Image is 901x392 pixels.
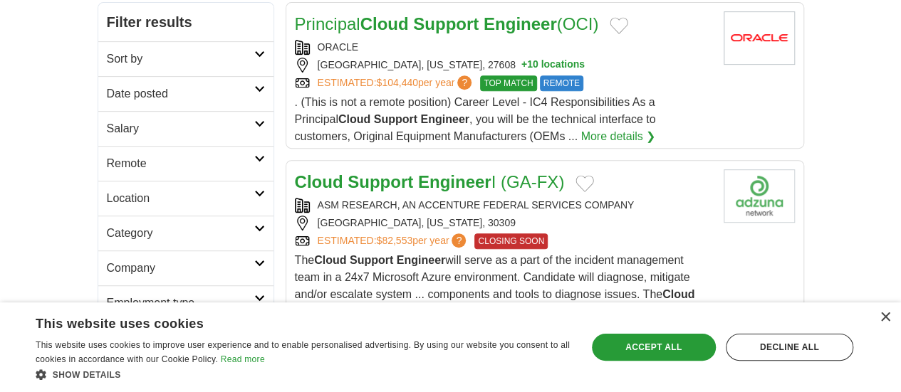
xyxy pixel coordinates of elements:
span: . (This is not a remote position) Career Level - IC4 Responsibilities As a Principal , you will b... [295,96,656,142]
h2: Company [107,260,254,277]
a: Category [98,216,274,250]
strong: Support [413,14,479,33]
span: ? [457,75,472,90]
a: Salary [98,111,274,146]
a: Company [98,250,274,285]
span: $82,553 [376,235,412,246]
img: Company logo [724,169,795,223]
strong: Cloud [338,113,370,125]
a: Location [98,181,274,216]
span: REMOTE [540,75,583,91]
strong: Support [348,172,413,191]
strong: Engineer [484,14,557,33]
strong: Cloud [314,254,346,266]
div: Accept all [592,334,716,361]
div: ASM RESEARCH, AN ACCENTURE FEDERAL SERVICES COMPANY [295,198,712,213]
img: Oracle logo [724,11,795,65]
div: Decline all [726,334,853,361]
strong: Engineer [420,113,469,125]
span: This website uses cookies to improve user experience and to enable personalised advertising. By u... [36,340,570,364]
div: This website uses cookies [36,311,535,332]
span: $104,440 [376,77,417,88]
span: CLOSING SOON [474,233,548,249]
a: ESTIMATED:$104,440per year? [318,75,475,91]
h2: Sort by [107,51,254,68]
a: ORACLE [318,41,359,53]
a: Cloud Support EngineerI (GA-FX) [295,172,565,191]
a: ESTIMATED:$82,553per year? [318,233,469,249]
span: ? [452,233,466,248]
h2: Filter results [98,3,274,41]
h2: Date posted [107,85,254,102]
strong: Cloud [295,172,343,191]
a: Read more, opens a new window [221,354,265,364]
button: +10 locations [521,58,585,73]
a: Remote [98,146,274,181]
span: + [521,58,527,73]
strong: Engineer [418,172,491,191]
strong: Cloud [662,288,694,300]
span: Show details [53,370,121,380]
a: Sort by [98,41,274,76]
strong: Cloud [360,14,409,33]
h2: Remote [107,155,254,172]
h2: Salary [107,120,254,137]
h2: Location [107,190,254,207]
strong: Engineer [397,254,445,266]
span: TOP MATCH [480,75,536,91]
div: [GEOGRAPHIC_DATA], [US_STATE], 27608 [295,58,712,73]
a: PrincipalCloud Support Engineer(OCI) [295,14,599,33]
span: The will serve as a part of the incident management team in a 24x7 Microsoft Azure environment. C... [295,254,695,334]
h2: Employment type [107,295,254,312]
a: Employment type [98,285,274,320]
button: Add to favorite jobs [576,175,594,192]
strong: Support [350,254,393,266]
div: Show details [36,367,571,381]
div: [GEOGRAPHIC_DATA], [US_STATE], 30309 [295,216,712,231]
button: Add to favorite jobs [610,17,628,34]
h2: Category [107,225,254,242]
a: Date posted [98,76,274,111]
div: Close [880,312,890,323]
a: More details ❯ [580,128,655,145]
strong: Support [374,113,417,125]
